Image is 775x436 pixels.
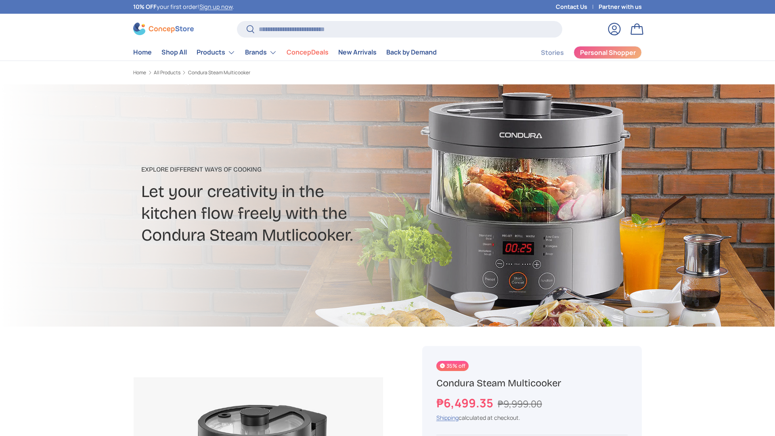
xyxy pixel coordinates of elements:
[436,361,469,371] span: 35% off
[436,377,628,390] h1: Condura Steam Multicooker
[240,44,282,61] summary: Brands
[154,70,180,75] a: All Products
[386,44,437,60] a: Back by Demand
[436,414,459,421] a: Shipping
[522,44,642,61] nav: Secondary
[498,397,542,410] s: ₱9,999.00
[287,44,329,60] a: ConcepDeals
[599,2,642,11] a: Partner with us
[133,69,403,76] nav: Breadcrumbs
[541,45,564,61] a: Stories
[161,44,187,60] a: Shop All
[197,44,235,61] a: Products
[245,44,277,61] a: Brands
[338,44,377,60] a: New Arrivals
[580,49,636,56] span: Personal Shopper
[133,44,152,60] a: Home
[133,44,437,61] nav: Primary
[574,46,642,59] a: Personal Shopper
[141,165,451,174] p: Explore different ways of cooking
[199,3,232,10] a: Sign up now
[192,44,240,61] summary: Products
[436,413,628,422] div: calculated at checkout.
[133,23,194,35] img: ConcepStore
[133,3,157,10] strong: 10% OFF
[133,2,234,11] p: your first order! .
[133,70,146,75] a: Home
[141,181,451,246] h2: Let your creativity in the kitchen flow freely with the Condura Steam Mutlicooker.
[188,70,250,75] a: Condura Steam Multicooker
[556,2,599,11] a: Contact Us
[436,395,495,411] strong: ₱6,499.35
